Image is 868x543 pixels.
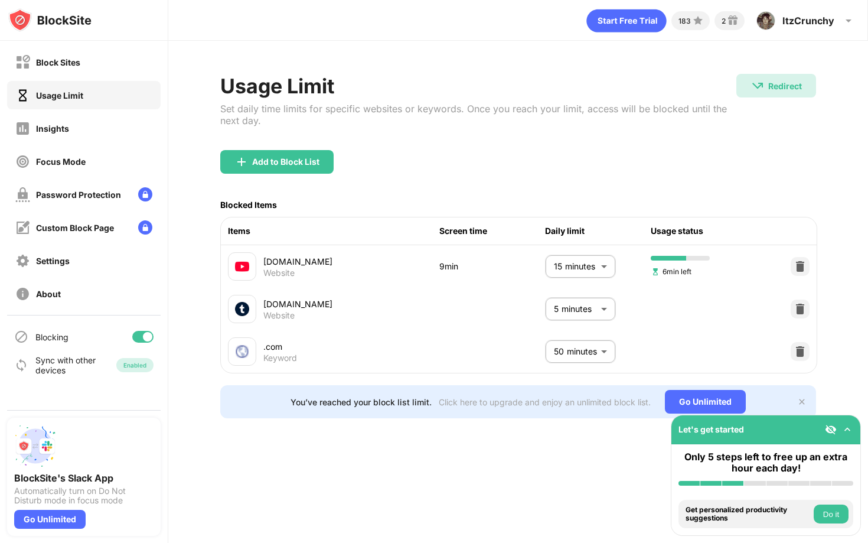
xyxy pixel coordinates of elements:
[263,340,439,353] div: .com
[756,11,775,30] img: ACg8ocKow2Y0bDD2_sS5HOYB2h09cd3e15S4FywHS8bR_eUh-ebYU4QE=s96-c
[263,255,439,268] div: [DOMAIN_NAME]
[665,390,746,414] div: Go Unlimited
[439,397,651,407] div: Click here to upgrade and enjoy an unlimited block list.
[15,55,30,70] img: block-off.svg
[15,253,30,268] img: settings-off.svg
[14,358,28,372] img: sync-icon.svg
[36,90,83,100] div: Usage Limit
[291,397,432,407] div: You’ve reached your block list limit.
[14,330,28,344] img: blocking-icon.svg
[15,121,30,136] img: insights-off.svg
[220,74,736,98] div: Usage Limit
[15,187,30,202] img: password-protection-off.svg
[263,353,297,363] div: Keyword
[691,14,705,28] img: points-small.svg
[8,8,92,32] img: logo-blocksite.svg
[228,225,439,238] div: Items
[825,424,837,435] img: eye-not-visible.svg
[554,303,596,316] p: 5 minutes
[35,332,68,342] div: Blocking
[678,17,691,25] div: 183
[651,267,660,277] img: hourglass-set.svg
[36,123,69,134] div: Insights
[439,225,545,238] div: Screen time
[252,157,319,167] div: Add to Block List
[554,260,596,273] p: 15 minutes
[123,362,146,369] div: Enabled
[841,424,853,435] img: omni-setup-toggle.svg
[15,287,30,301] img: about-off.svg
[814,505,849,524] button: Do it
[14,425,57,467] img: push-slack.svg
[263,310,295,321] div: Website
[14,472,154,484] div: BlockSite's Slack App
[782,15,834,27] div: ItzCrunchy
[36,57,80,67] div: Block Sites
[14,510,86,529] div: Go Unlimited
[586,9,667,32] div: animation
[36,256,70,266] div: Settings
[651,266,691,277] span: 6min left
[686,506,811,523] div: Get personalized productivity suggestions
[15,220,30,235] img: customize-block-page-off.svg
[678,424,744,434] div: Let's get started
[545,225,651,238] div: Daily limit
[220,103,736,126] div: Set daily time limits for specific websites or keywords. Once you reach your limit, access will b...
[235,302,249,316] img: favicons
[554,345,596,358] p: 50 minutes
[36,190,121,200] div: Password Protection
[138,220,152,235] img: lock-menu.svg
[439,260,545,273] div: 9min
[138,187,152,201] img: lock-menu.svg
[36,289,61,299] div: About
[35,355,96,375] div: Sync with other devices
[768,81,802,91] div: Redirect
[726,14,740,28] img: reward-small.svg
[797,397,807,407] img: x-button.svg
[14,486,154,505] div: Automatically turn on Do Not Disturb mode in focus mode
[722,17,726,25] div: 2
[15,154,30,169] img: focus-off.svg
[678,451,853,474] div: Only 5 steps left to free up an extra hour each day!
[263,268,295,278] div: Website
[15,88,30,103] img: time-usage-on.svg
[235,259,249,274] img: favicons
[220,200,277,210] div: Blocked Items
[263,298,439,310] div: [DOMAIN_NAME]
[36,157,86,167] div: Focus Mode
[651,225,756,238] div: Usage status
[235,344,249,359] img: favicons
[36,223,114,233] div: Custom Block Page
